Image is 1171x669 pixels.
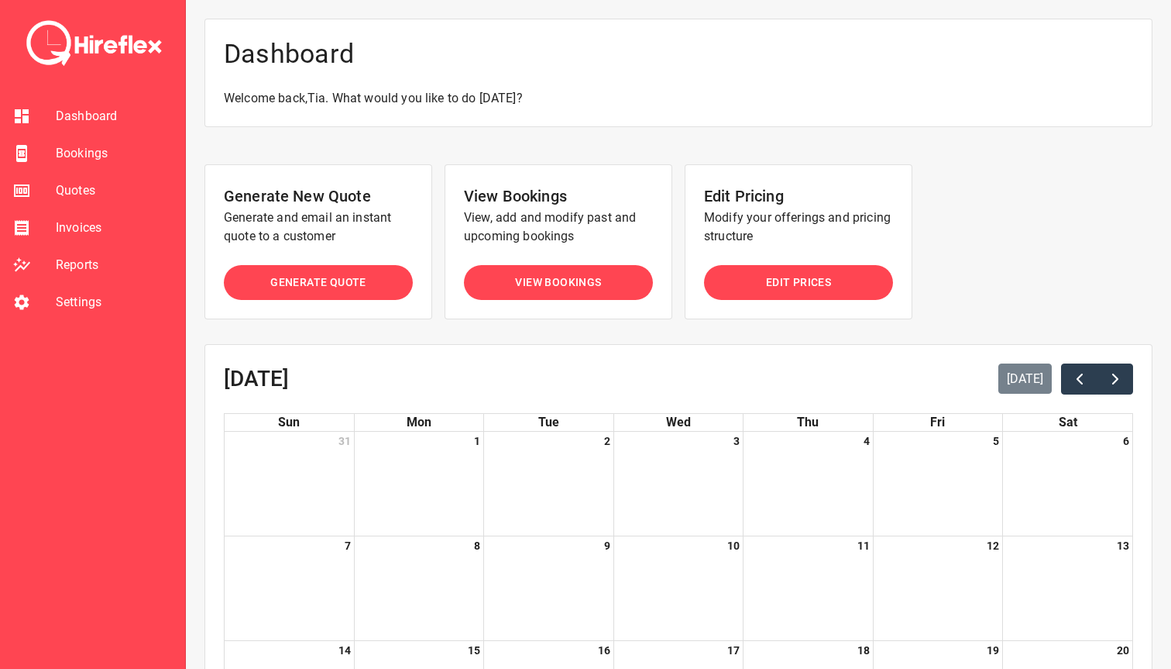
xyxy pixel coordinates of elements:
a: September 2, 2025 [601,432,613,450]
a: September 5, 2025 [990,432,1002,450]
a: Thursday [794,414,822,431]
span: Invoices [56,219,173,237]
a: Wednesday [663,414,694,431]
span: Settings [56,293,173,312]
a: September 6, 2025 [1120,432,1132,450]
td: September 12, 2025 [873,536,1002,640]
td: August 31, 2025 [225,432,354,536]
a: September 12, 2025 [984,536,1002,555]
a: September 4, 2025 [860,432,873,450]
p: Generate and email an instant quote to a customer [224,209,413,246]
td: September 10, 2025 [613,536,743,640]
a: Tuesday [535,414,562,431]
button: [DATE] [998,364,1053,394]
a: Saturday [1056,414,1080,431]
a: September 11, 2025 [854,536,873,555]
a: September 14, 2025 [335,641,354,660]
span: View Bookings [515,273,601,292]
h4: Dashboard [224,38,1133,71]
a: September 18, 2025 [854,641,873,660]
td: September 6, 2025 [1003,432,1132,536]
td: September 5, 2025 [873,432,1002,536]
button: Next month [1097,364,1133,395]
td: September 3, 2025 [613,432,743,536]
a: September 8, 2025 [471,536,483,555]
span: Dashboard [56,107,173,126]
span: Edit Prices [766,273,831,292]
p: View, add and modify past and upcoming bookings [464,209,653,246]
a: September 13, 2025 [1114,536,1132,555]
span: Bookings [56,144,173,163]
a: September 17, 2025 [724,641,743,660]
h6: Generate New Quote [224,184,413,209]
a: August 31, 2025 [335,432,354,450]
a: September 7, 2025 [342,536,354,555]
span: Reports [56,256,173,274]
td: September 7, 2025 [225,536,354,640]
a: September 20, 2025 [1114,641,1132,660]
td: September 9, 2025 [484,536,613,640]
span: Generate Quote [270,273,366,292]
p: Welcome back, Tia . What would you like to do [DATE]? [224,89,1133,108]
h2: [DATE] [224,367,289,391]
a: September 1, 2025 [471,432,483,450]
td: September 11, 2025 [743,536,873,640]
a: Friday [927,414,948,431]
a: September 3, 2025 [730,432,743,450]
button: Previous month [1061,364,1097,395]
td: September 2, 2025 [484,432,613,536]
a: Sunday [275,414,303,431]
td: September 1, 2025 [354,432,483,536]
h6: Edit Pricing [704,184,893,209]
a: September 16, 2025 [595,641,613,660]
td: September 8, 2025 [354,536,483,640]
span: Quotes [56,181,173,200]
a: September 15, 2025 [465,641,483,660]
a: Monday [403,414,434,431]
td: September 4, 2025 [743,432,873,536]
h6: View Bookings [464,184,653,209]
p: Modify your offerings and pricing structure [704,209,893,246]
a: September 19, 2025 [984,641,1002,660]
a: September 9, 2025 [601,536,613,555]
a: September 10, 2025 [724,536,743,555]
td: September 13, 2025 [1003,536,1132,640]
